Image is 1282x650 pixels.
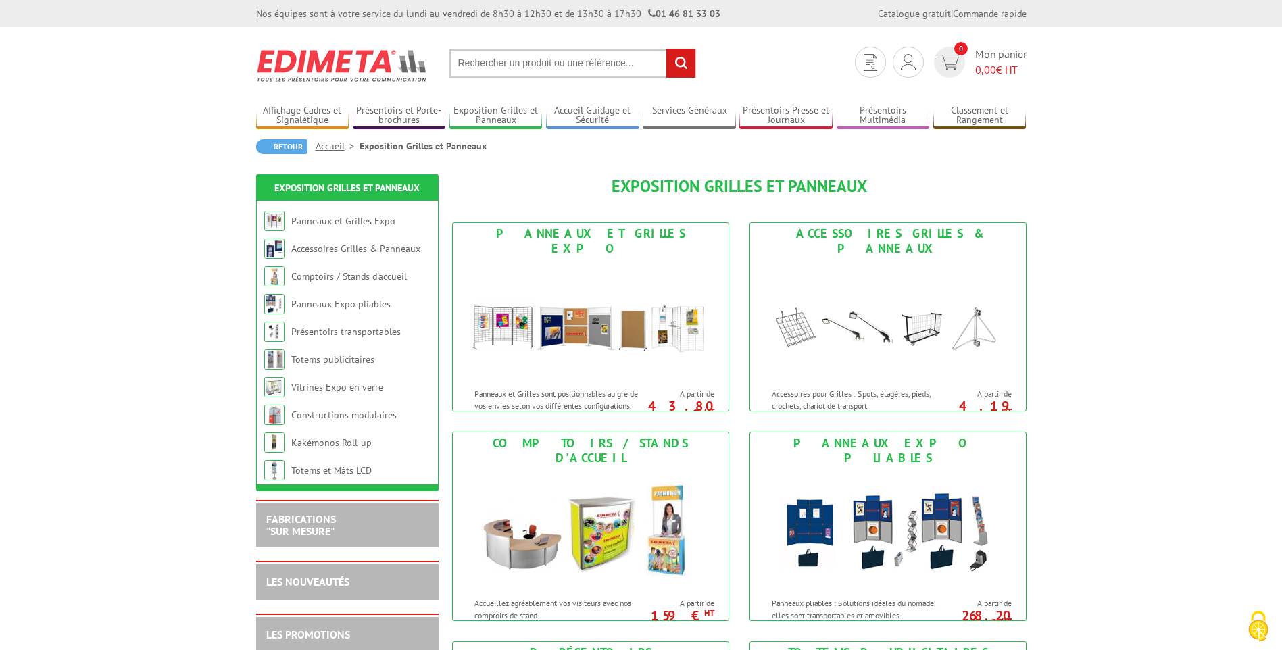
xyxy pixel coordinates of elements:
sup: HT [1002,406,1012,418]
div: Accessoires Grilles & Panneaux [754,226,1022,256]
a: Accessoires Grilles & Panneaux [291,243,420,255]
img: Vitrines Expo en verre [264,377,285,397]
strong: 01 46 81 33 03 [648,7,720,20]
img: devis rapide [901,54,916,70]
a: Commande rapide [953,7,1027,20]
a: LES PROMOTIONS [266,628,350,641]
a: Catalogue gratuit [878,7,951,20]
span: A partir de [943,598,1012,609]
img: devis rapide [939,55,959,70]
a: Présentoirs Presse et Journaux [739,105,833,127]
div: Nos équipes sont à votre service du lundi au vendredi de 8h30 à 12h30 et de 13h30 à 17h30 [256,7,720,20]
img: Panneaux et Grilles Expo [466,259,716,381]
img: Présentoirs transportables [264,322,285,342]
a: Panneaux et Grilles Expo [291,215,395,227]
div: Panneaux Expo pliables [754,436,1022,466]
img: Edimeta [256,41,428,91]
span: Mon panier [975,47,1027,78]
div: | [878,7,1027,20]
img: Constructions modulaires [264,405,285,425]
a: Vitrines Expo en verre [291,381,383,393]
p: Panneaux et Grilles sont positionnables au gré de vos envies selon vos différentes configurations. [474,388,642,411]
sup: HT [1002,616,1012,627]
sup: HT [704,406,714,418]
img: Panneaux Expo pliables [763,469,1013,591]
a: Panneaux Expo pliables Panneaux Expo pliables Panneaux pliables : Solutions idéales du nomade, el... [749,432,1027,621]
a: Exposition Grilles et Panneaux [449,105,543,127]
div: Panneaux et Grilles Expo [456,226,725,256]
p: 4.19 € [936,402,1012,418]
img: Accessoires Grilles & Panneaux [264,239,285,259]
button: Cookies (fenêtre modale) [1235,604,1282,650]
a: Présentoirs transportables [291,326,401,338]
span: A partir de [943,389,1012,399]
a: Accessoires Grilles & Panneaux Accessoires Grilles & Panneaux Accessoires pour Grilles : Spots, é... [749,222,1027,411]
a: Retour [256,139,307,154]
a: Constructions modulaires [291,409,397,421]
img: Accessoires Grilles & Panneaux [763,259,1013,381]
a: Totems et Mâts LCD [291,464,372,476]
span: € HT [975,62,1027,78]
span: 0,00 [975,63,996,76]
img: Totems et Mâts LCD [264,460,285,480]
a: FABRICATIONS"Sur Mesure" [266,512,336,538]
a: Accueil Guidage et Sécurité [546,105,639,127]
img: Panneaux Expo pliables [264,294,285,314]
p: 268.20 € [936,611,1012,628]
a: Accueil [316,140,360,152]
input: Rechercher un produit ou une référence... [449,49,696,78]
a: Exposition Grilles et Panneaux [274,182,420,194]
img: Comptoirs / Stands d'accueil [466,469,716,591]
span: 0 [954,42,968,55]
h1: Exposition Grilles et Panneaux [452,178,1027,195]
a: Présentoirs et Porte-brochures [353,105,446,127]
a: Comptoirs / Stands d'accueil [291,270,407,282]
p: Accueillez agréablement vos visiteurs avec nos comptoirs de stand. [474,597,642,620]
p: Accessoires pour Grilles : Spots, étagères, pieds, crochets, chariot de transport [772,388,939,411]
a: Kakémonos Roll-up [291,436,372,449]
span: A partir de [645,389,714,399]
img: Panneaux et Grilles Expo [264,211,285,231]
div: Comptoirs / Stands d'accueil [456,436,725,466]
a: Comptoirs / Stands d'accueil Comptoirs / Stands d'accueil Accueillez agréablement vos visiteurs a... [452,432,729,621]
a: Totems publicitaires [291,353,374,366]
input: rechercher [666,49,695,78]
p: Panneaux pliables : Solutions idéales du nomade, elles sont transportables et amovibles. [772,597,939,620]
img: Cookies (fenêtre modale) [1241,609,1275,643]
a: Présentoirs Multimédia [837,105,930,127]
a: devis rapide 0 Mon panier 0,00€ HT [931,47,1027,78]
span: A partir de [645,598,714,609]
a: Panneaux et Grilles Expo Panneaux et Grilles Expo Panneaux et Grilles sont positionnables au gré ... [452,222,729,411]
a: LES NOUVEAUTÉS [266,575,349,589]
li: Exposition Grilles et Panneaux [360,139,487,153]
a: Classement et Rangement [933,105,1027,127]
img: Kakémonos Roll-up [264,432,285,453]
p: 159 € [639,611,714,620]
a: Panneaux Expo pliables [291,298,391,310]
img: Totems publicitaires [264,349,285,370]
sup: HT [704,607,714,619]
a: Services Généraux [643,105,736,127]
img: Comptoirs / Stands d'accueil [264,266,285,286]
a: Affichage Cadres et Signalétique [256,105,349,127]
p: 43.80 € [639,402,714,418]
img: devis rapide [864,54,877,71]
